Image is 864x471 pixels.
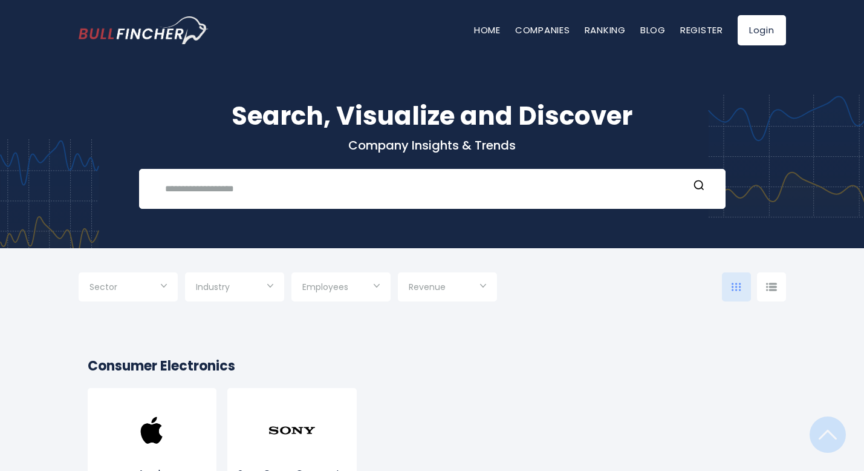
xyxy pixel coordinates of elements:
[738,15,786,45] a: Login
[196,282,230,292] span: Industry
[79,16,209,44] img: bullfincher logo
[409,282,446,292] span: Revenue
[691,179,707,195] button: Search
[79,16,209,44] a: Go to homepage
[680,24,723,36] a: Register
[585,24,626,36] a: Ranking
[766,283,777,291] img: icon-comp-list-view.svg
[732,283,741,291] img: icon-comp-grid.svg
[89,282,117,292] span: Sector
[196,277,273,299] input: Selection
[640,24,666,36] a: Blog
[515,24,570,36] a: Companies
[79,137,786,153] p: Company Insights & Trends
[88,356,777,376] h2: Consumer Electronics
[89,277,167,299] input: Selection
[409,277,486,299] input: Selection
[474,24,501,36] a: Home
[268,406,316,455] img: SONY.png
[79,97,786,135] h1: Search, Visualize and Discover
[302,282,348,292] span: Employees
[128,406,176,455] img: AAPL.png
[302,277,380,299] input: Selection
